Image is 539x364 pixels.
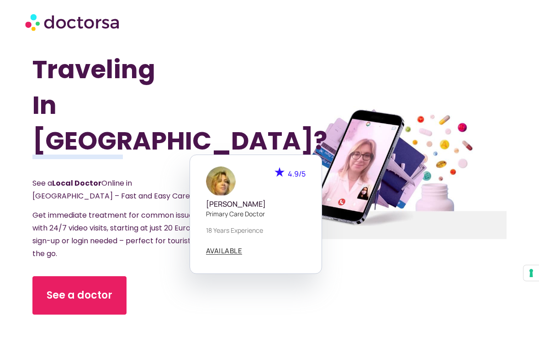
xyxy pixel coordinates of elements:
span: Get immediate treatment for common issues with 24/7 video visits, starting at just 20 Euro. No si... [32,210,206,259]
span: See a doctor [47,288,112,303]
p: 18 years experience [206,225,306,235]
a: See a doctor [32,276,127,315]
span: 4.9/5 [288,169,306,179]
h5: [PERSON_NAME] [206,200,306,209]
span: See a Online in [GEOGRAPHIC_DATA] – Fast and Easy Care. [32,178,191,201]
strong: Local Doctor [52,178,101,188]
p: Primary care doctor [206,209,306,219]
a: AVAILABLE [206,247,243,255]
button: Your consent preferences for tracking technologies [523,265,539,281]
